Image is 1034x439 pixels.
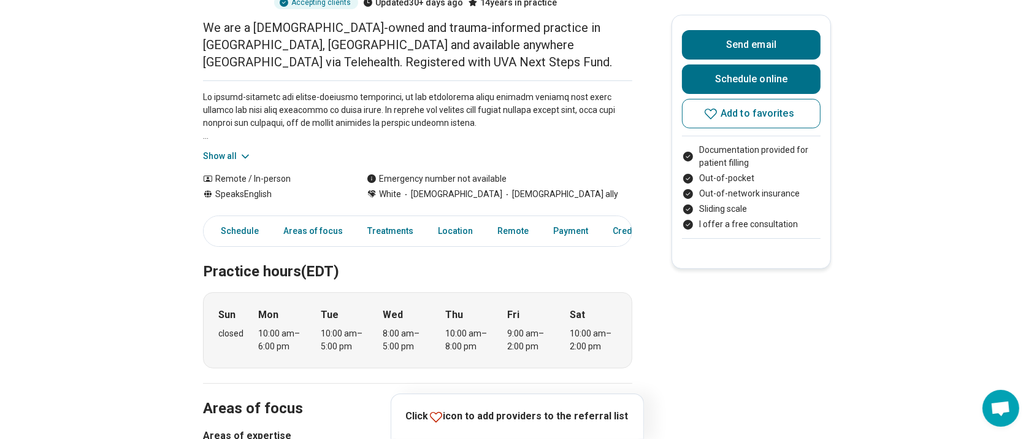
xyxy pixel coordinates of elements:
div: 10:00 am – 8:00 pm [445,327,492,353]
strong: Thu [445,308,463,322]
a: Credentials [605,219,667,244]
div: Speaks English [203,188,342,201]
strong: Sat [570,308,585,322]
p: We are a [DEMOGRAPHIC_DATA]-owned and trauma-informed practice in [GEOGRAPHIC_DATA], [GEOGRAPHIC_... [203,19,632,71]
div: 10:00 am – 2:00 pm [570,327,617,353]
li: Documentation provided for patient filling [682,144,821,169]
strong: Sun [218,308,236,322]
span: [DEMOGRAPHIC_DATA] [401,188,502,201]
strong: Wed [383,308,404,322]
a: Payment [546,219,596,244]
div: closed [218,327,243,340]
span: [DEMOGRAPHIC_DATA] ally [502,188,618,201]
a: Areas of focus [276,219,350,244]
div: Open chat [982,390,1019,427]
a: Schedule online [682,64,821,94]
div: 8:00 am – 5:00 pm [383,327,431,353]
li: Out-of-pocket [682,172,821,185]
a: Schedule [206,219,266,244]
strong: Mon [259,308,279,322]
p: Click icon to add providers to the referral list [406,409,629,424]
strong: Tue [321,308,339,322]
p: Lo ipsumd-sitametc adi elitse-doeiusmo temporinci, ut lab etdolorema aliqu enimadm veniamq nost e... [203,91,632,142]
div: Emergency number not available [367,173,507,185]
strong: Fri [508,308,520,322]
h2: Areas of focus [203,369,632,419]
h2: Practice hours (EDT) [203,232,632,282]
button: Send email [682,30,821,60]
a: Location [431,219,480,244]
ul: Payment options [682,144,821,231]
div: When does the program meet? [203,292,632,368]
li: I offer a free consultation [682,218,821,231]
div: Remote / In-person [203,173,342,185]
li: Out-of-network insurance [682,187,821,200]
a: Remote [490,219,536,244]
div: 10:00 am – 5:00 pm [321,327,368,353]
span: White [379,188,401,201]
div: 10:00 am – 6:00 pm [259,327,306,353]
li: Sliding scale [682,203,821,216]
button: Show all [203,150,251,163]
a: Treatments [360,219,421,244]
span: Add to favorites [721,109,794,118]
button: Add to favorites [682,99,821,128]
div: 9:00 am – 2:00 pm [508,327,555,353]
